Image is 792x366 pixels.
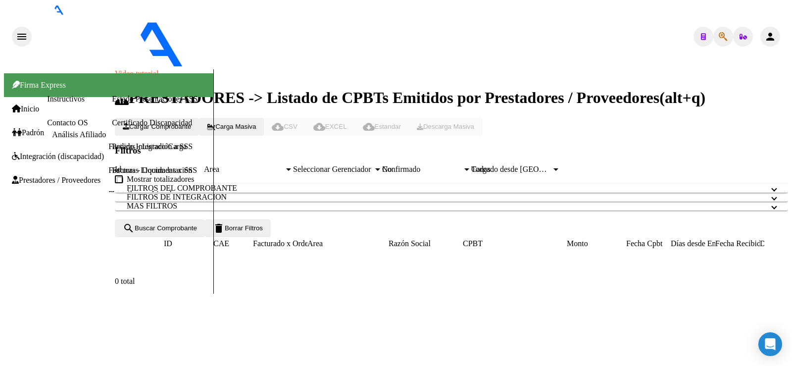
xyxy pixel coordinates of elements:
[389,237,463,250] datatable-header-cell: Razón Social
[12,105,39,113] a: Inicio
[471,165,491,173] span: Todos
[363,121,375,133] mat-icon: cloud_download
[313,121,325,133] mat-icon: cloud_download
[47,95,85,103] a: Instructivos
[115,277,788,286] div: 0 total
[115,193,788,202] mat-expansion-panel-header: FILTROS DE INTEGRACION
[355,118,409,136] button: Estandar
[12,152,104,161] a: Integración (discapacidad)
[213,239,229,248] span: CAE
[204,165,284,174] span: Area
[32,15,266,67] img: Logo SAAS
[213,222,225,234] mat-icon: delete
[764,31,776,43] mat-icon: person
[213,224,263,232] span: Borrar Filtros
[253,237,307,250] datatable-header-cell: Facturado x Orden De
[12,176,100,185] a: Prestadores / Proveedores
[108,142,187,151] a: Facturas - Listado/Carga
[16,31,28,43] mat-icon: menu
[264,118,305,136] button: CSV
[127,193,764,202] mat-panel-title: FILTROS DE INTEGRACION
[307,237,374,250] datatable-header-cell: Area
[758,332,782,356] div: Open Intercom Messenger
[463,239,483,248] span: CPBT
[567,239,588,248] span: Monto
[293,165,373,174] span: Seleccionar Gerenciador
[272,121,284,133] mat-icon: cloud_download
[671,237,715,250] datatable-header-cell: Días desde Emisión
[417,123,474,130] span: Descarga Masiva
[115,89,659,106] span: PRESTADORES -> Listado de CPBTs Emitidos por Prestadores / Proveedores
[307,239,323,248] span: Area
[127,202,764,210] mat-panel-title: MAS FILTROS
[409,122,482,130] app-download-masive: Descarga masiva de comprobantes (adjuntos)
[626,237,671,250] datatable-header-cell: Fecha Cpbt
[47,118,88,127] a: Contacto OS
[115,184,788,193] mat-expansion-panel-header: FILTROS DEL COMPROBANTE
[659,89,705,106] span: (alt+q)
[52,130,106,139] a: Análisis Afiliado
[127,184,764,193] mat-panel-title: FILTROS DEL COMPROBANTE
[313,123,347,130] span: EXCEL
[199,118,264,136] button: Carga Masiva
[213,237,253,250] datatable-header-cell: CAE
[112,118,192,127] a: Certificado Discapacidad
[409,118,482,136] button: Descarga Masiva
[108,190,175,198] a: Prestadores - Listado
[112,95,198,103] a: Estado Presentaciones SSS
[626,239,662,248] span: Fecha Cpbt
[12,128,44,137] a: Padrón
[389,239,431,248] span: Razón Social
[266,60,296,69] span: - osfatun
[108,166,192,174] a: Facturas - Documentación
[463,237,567,250] datatable-header-cell: CPBT
[115,202,788,210] mat-expansion-panel-header: MAS FILTROS
[205,219,271,237] button: Borrar Filtros
[253,239,324,248] span: Facturado x Orden De
[715,239,765,248] span: Fecha Recibido
[382,165,392,173] span: No
[671,239,734,248] span: Días desde Emisión
[715,237,760,250] datatable-header-cell: Fecha Recibido
[567,237,626,250] datatable-header-cell: Monto
[12,81,66,89] span: Firma Express
[272,123,297,130] span: CSV
[305,118,355,136] button: EXCEL
[363,123,401,130] span: Estandar
[207,123,256,130] span: Carga Masiva
[115,145,788,156] h3: Filtros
